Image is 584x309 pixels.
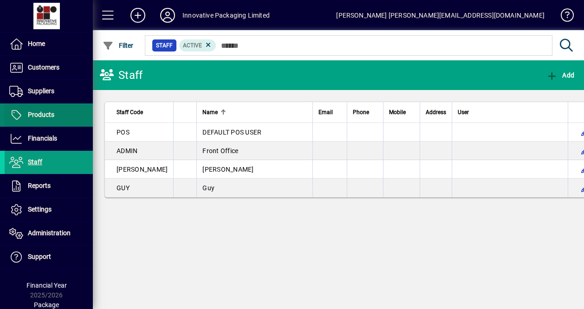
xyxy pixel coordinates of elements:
[28,40,45,47] span: Home
[202,107,218,117] span: Name
[123,7,153,24] button: Add
[28,182,51,189] span: Reports
[156,41,173,50] span: Staff
[5,174,93,198] a: Reports
[117,129,130,136] span: POS
[458,107,562,117] div: User
[318,107,341,117] div: Email
[28,87,54,95] span: Suppliers
[554,2,572,32] a: Knowledge Base
[5,198,93,221] a: Settings
[117,147,137,154] span: ADMIN
[103,42,134,49] span: Filter
[117,107,168,117] div: Staff Code
[544,67,577,84] button: Add
[28,64,59,71] span: Customers
[202,184,214,192] span: Guy
[353,107,369,117] span: Phone
[202,107,307,117] div: Name
[336,8,545,23] div: [PERSON_NAME] [PERSON_NAME][EMAIL_ADDRESS][DOMAIN_NAME]
[5,222,93,245] a: Administration
[183,42,202,49] span: Active
[389,107,406,117] span: Mobile
[202,147,238,154] span: Front Office
[182,8,270,23] div: Innovative Packaging Limited
[5,245,93,269] a: Support
[100,68,143,83] div: Staff
[28,253,51,260] span: Support
[117,107,143,117] span: Staff Code
[28,229,71,237] span: Administration
[318,107,333,117] span: Email
[179,39,216,51] mat-chip: Activation Status: Active
[5,103,93,127] a: Products
[458,107,469,117] span: User
[117,166,168,173] span: [PERSON_NAME]
[117,184,130,192] span: GUY
[100,37,136,54] button: Filter
[5,56,93,79] a: Customers
[202,129,261,136] span: DEFAULT POS USER
[26,282,67,289] span: Financial Year
[5,80,93,103] a: Suppliers
[28,158,42,166] span: Staff
[353,107,377,117] div: Phone
[5,32,93,56] a: Home
[28,135,57,142] span: Financials
[34,301,59,309] span: Package
[546,71,574,79] span: Add
[202,166,253,173] span: [PERSON_NAME]
[426,107,446,117] span: Address
[5,127,93,150] a: Financials
[153,7,182,24] button: Profile
[28,111,54,118] span: Products
[28,206,52,213] span: Settings
[389,107,414,117] div: Mobile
